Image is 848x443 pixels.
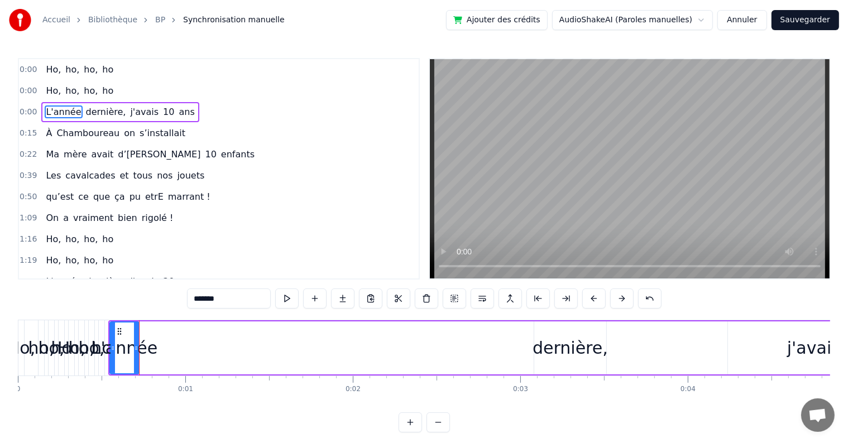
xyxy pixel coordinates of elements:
span: 20 [162,275,175,288]
span: Ho, [45,233,62,245]
span: Ho, [45,254,62,267]
span: d’[PERSON_NAME] [117,148,202,161]
div: Ho, [7,335,35,360]
span: pu [128,190,142,203]
div: 0:04 [681,385,696,394]
span: L'année [45,275,82,288]
span: j'avais [129,275,160,288]
span: s’installait [138,127,186,139]
span: mère [63,148,88,161]
div: ho, [28,335,55,360]
div: ho [51,335,71,360]
div: ho, [79,335,105,360]
span: 10 [162,105,175,118]
span: dernière, [85,105,127,118]
a: BP [155,15,165,26]
button: Ajouter des crédits [446,10,548,30]
span: marrant ! [167,190,212,203]
div: Ouvrir le chat [801,398,835,432]
span: jouets [176,169,205,182]
span: 1:20 [20,276,37,287]
a: Bibliothèque [88,15,137,26]
button: Annuler [717,10,766,30]
span: on [123,127,136,139]
nav: breadcrumb [42,15,285,26]
span: ho, [83,233,99,245]
span: ho, [64,63,80,76]
span: Ma [45,148,60,161]
span: 1:09 [20,213,37,224]
span: enfants [220,148,256,161]
span: ans [178,105,196,118]
span: 0:39 [20,170,37,181]
span: Synchronisation manuelle [183,15,285,26]
span: ho [101,254,114,267]
span: Chamboureau [55,127,121,139]
span: et [119,169,130,182]
span: ho [101,84,114,97]
span: ho, [64,254,80,267]
span: 0:00 [20,85,37,97]
button: Sauvegarder [772,10,839,30]
span: rigolé ! [141,211,175,224]
span: Les [45,169,62,182]
span: etrE [144,190,165,203]
span: que [92,190,111,203]
div: dernière, [533,335,608,360]
div: 0:01 [178,385,193,394]
span: ho, [83,254,99,267]
span: Ho, [45,63,62,76]
div: Ho, [58,335,85,360]
span: j'avais [129,105,160,118]
div: ho, [39,335,65,360]
img: youka [9,9,31,31]
span: Ho, [45,84,62,97]
span: ans [178,275,196,288]
div: 0:03 [513,385,528,394]
span: bien [117,211,138,224]
span: cavalcades [64,169,116,182]
span: ho [101,233,114,245]
span: dernière, [85,275,127,288]
span: 1:19 [20,255,37,266]
span: ho, [64,84,80,97]
div: ho, [69,335,95,360]
span: tous [132,169,154,182]
span: avait [90,148,115,161]
div: 0 [16,385,21,394]
span: 10 [204,148,218,161]
a: Accueil [42,15,70,26]
div: j'avais [787,335,840,360]
span: a [62,211,70,224]
span: À [45,127,53,139]
div: 0:02 [346,385,361,394]
span: ho, [64,233,80,245]
span: 1:16 [20,234,37,245]
span: 0:15 [20,128,37,139]
span: ho, [83,63,99,76]
span: On [45,211,60,224]
span: 0:00 [20,107,37,118]
span: ho, [83,84,99,97]
span: qu’est [45,190,75,203]
span: 0:00 [20,64,37,75]
span: ho [101,63,114,76]
span: 0:50 [20,191,37,203]
span: ce [77,190,90,203]
span: nos [156,169,174,182]
span: ça [113,190,126,203]
div: L'année [92,335,157,360]
span: 0:22 [20,149,37,160]
span: L'année [45,105,82,118]
span: vraiment [72,211,114,224]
